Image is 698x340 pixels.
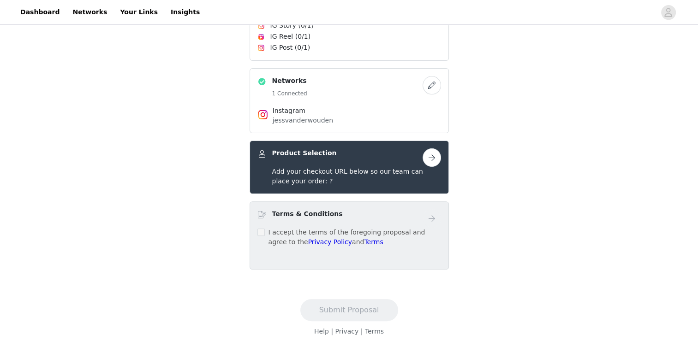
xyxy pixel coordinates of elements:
[257,22,265,29] img: Instagram Icon
[270,21,314,30] span: IG Story (0/1)
[114,2,163,23] a: Your Links
[257,109,268,120] img: Instagram Icon
[365,328,384,335] a: Terms
[257,44,265,52] img: Instagram Icon
[250,141,449,194] div: Product Selection
[664,5,673,20] div: avatar
[268,228,441,247] p: I accept the terms of the foregoing proposal and agree to the and
[272,148,337,158] h4: Product Selection
[272,168,423,185] span: Add your checkout URL below so our team can place your order: ?
[273,116,426,125] p: jessvanderwouden
[250,201,449,270] div: Terms & Conditions
[272,76,307,86] h4: Networks
[331,328,333,335] span: |
[314,328,329,335] a: Help
[257,33,265,41] img: Instagram Reels Icon
[272,209,343,219] h4: Terms & Conditions
[165,2,205,23] a: Insights
[15,2,65,23] a: Dashboard
[273,106,426,116] h4: Instagram
[270,32,311,41] span: IG Reel (0/1)
[272,89,307,98] h5: 1 Connected
[364,238,383,246] a: Terms
[335,328,358,335] a: Privacy
[270,43,310,53] span: IG Post (0/1)
[250,68,449,133] div: Networks
[300,299,398,321] button: Submit Proposal
[361,328,363,335] span: |
[308,238,352,246] a: Privacy Policy
[67,2,113,23] a: Networks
